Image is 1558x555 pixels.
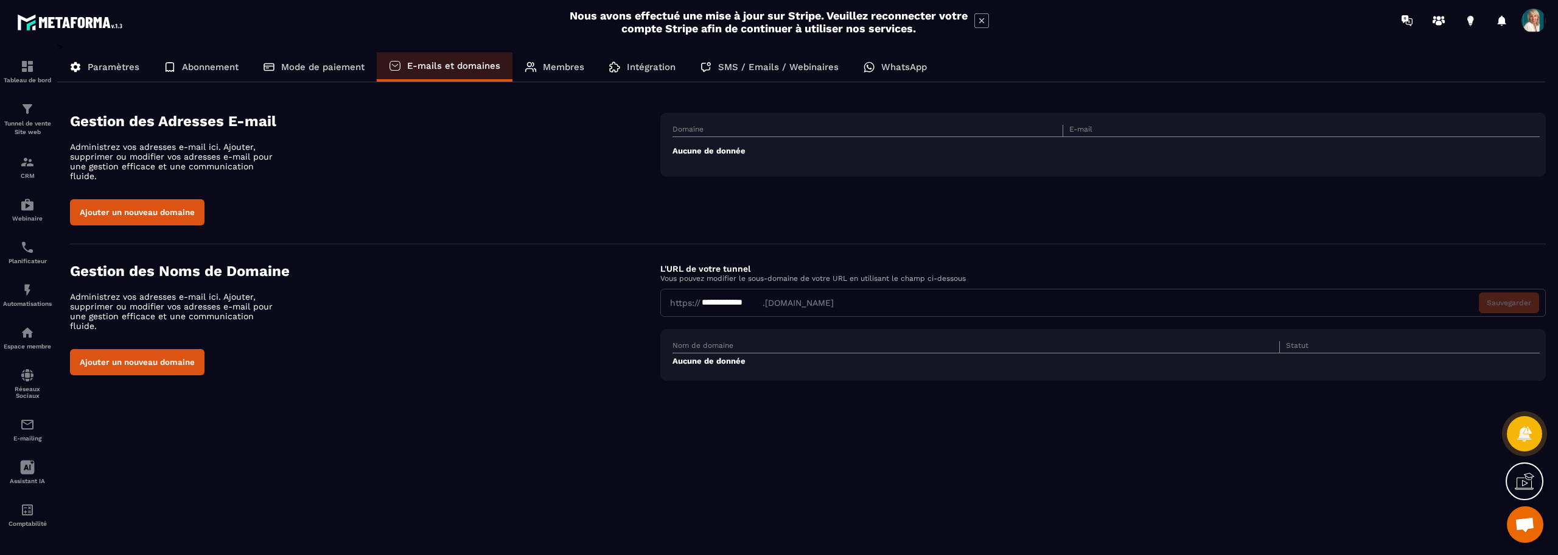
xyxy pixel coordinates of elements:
img: formation [20,155,35,169]
th: E-mail [1063,125,1453,137]
label: L'URL de votre tunnel [660,264,750,274]
a: automationsautomationsEspace membre [3,316,52,359]
p: Assistant IA [3,478,52,484]
div: > [57,41,1546,399]
a: formationformationTableau de bord [3,50,52,93]
a: formationformationCRM [3,146,52,188]
button: Ajouter un nouveau domaine [70,199,204,225]
p: Administrez vos adresses e-mail ici. Ajouter, supprimer ou modifier vos adresses e-mail pour une ... [70,142,283,181]
img: scheduler [20,240,35,255]
p: Automatisations [3,300,52,307]
td: Aucune de donnée [672,137,1540,165]
h4: Gestion des Noms de Domaine [70,263,660,280]
th: Domaine [672,125,1063,137]
p: Intégration [627,62,676,72]
p: Espace membre [3,343,52,350]
p: E-mails et domaines [407,60,500,71]
p: Webinaire [3,215,52,222]
a: emailemailE-mailing [3,408,52,451]
a: automationsautomationsWebinaire [3,188,52,231]
th: Nom de domaine [672,341,1280,353]
p: Mode de paiement [281,62,365,72]
a: social-networksocial-networkRéseaux Sociaux [3,359,52,408]
img: accountant [20,503,35,517]
p: Abonnement [182,62,239,72]
p: CRM [3,172,52,179]
img: email [20,417,35,432]
a: accountantaccountantComptabilité [3,493,52,536]
img: formation [20,59,35,74]
p: Planificateur [3,258,52,264]
img: logo [17,11,127,34]
a: Assistant IA [3,451,52,493]
img: automations [20,325,35,340]
p: Vous pouvez modifier le sous-domaine de votre URL en utilisant le champ ci-dessous [660,274,1546,283]
p: E-mailing [3,435,52,442]
a: formationformationTunnel de vente Site web [3,93,52,146]
p: Réseaux Sociaux [3,386,52,399]
p: Membres [543,62,584,72]
p: Paramètres [88,62,139,72]
p: WhatsApp [881,62,927,72]
td: Aucune de donnée [672,353,1540,369]
th: Statut [1280,341,1497,353]
img: formation [20,102,35,116]
p: Comptabilité [3,520,52,527]
p: SMS / Emails / Webinaires [718,62,839,72]
a: automationsautomationsAutomatisations [3,274,52,316]
p: Tunnel de vente Site web [3,119,52,136]
p: Administrez vos adresses e-mail ici. Ajouter, supprimer ou modifier vos adresses e-mail pour une ... [70,292,283,331]
h2: Nous avons effectué une mise à jour sur Stripe. Veuillez reconnecter votre compte Stripe afin de ... [569,9,968,35]
img: automations [20,283,35,297]
div: Ouvrir le chat [1507,506,1543,543]
button: Ajouter un nouveau domaine [70,349,204,375]
img: social-network [20,368,35,383]
p: Tableau de bord [3,77,52,83]
h4: Gestion des Adresses E-mail [70,113,660,130]
img: automations [20,197,35,212]
a: schedulerschedulerPlanificateur [3,231,52,274]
